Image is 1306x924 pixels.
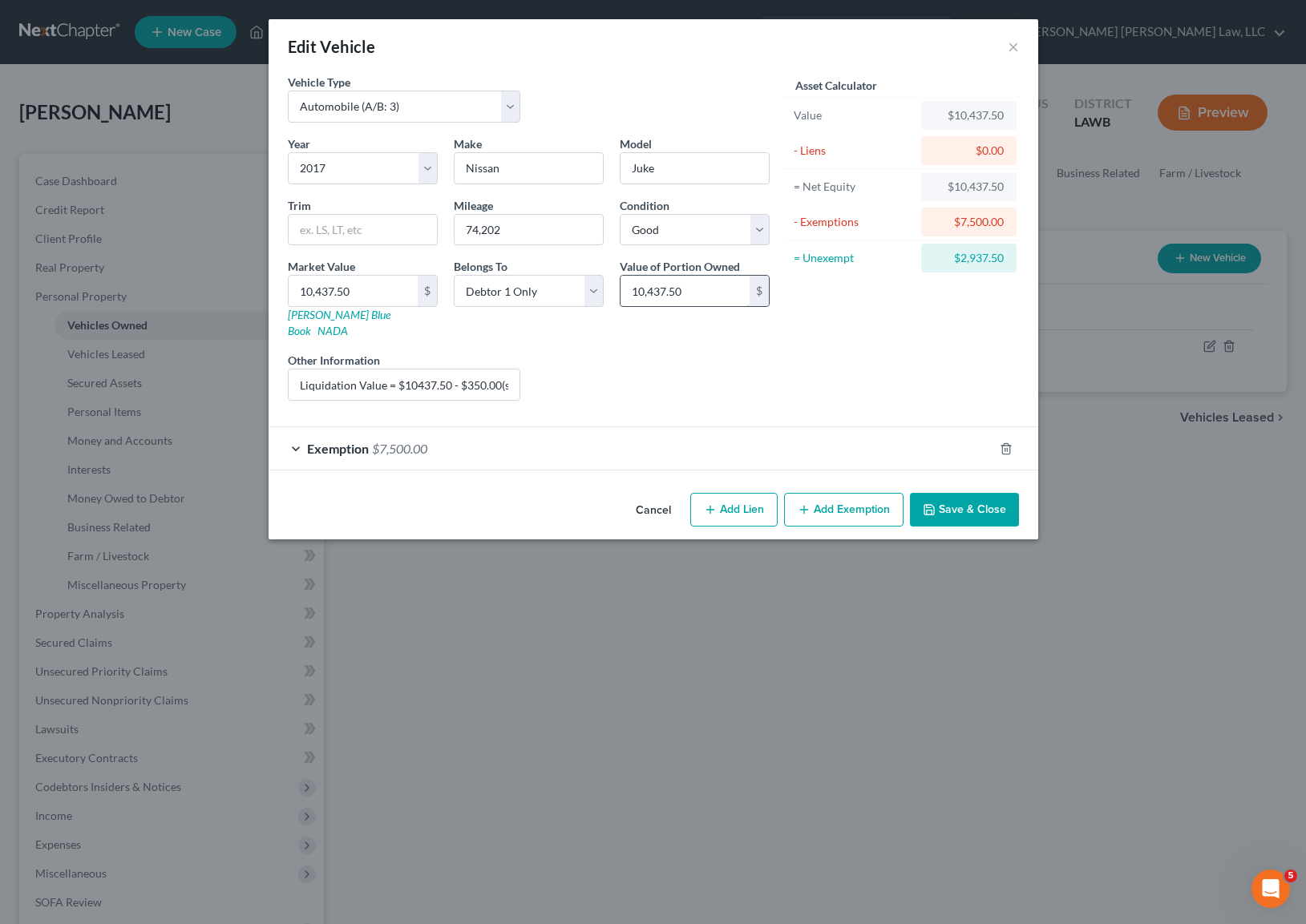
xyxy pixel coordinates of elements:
[623,494,684,527] button: Cancel
[289,369,520,400] input: (optional)
[934,250,1004,266] div: $2,937.50
[690,493,778,527] button: Add Lien
[289,215,437,245] input: ex. LS, LT, etc
[372,441,427,456] span: $7,500.00
[1008,37,1019,56] button: ×
[910,493,1019,527] button: Save & Close
[934,214,1004,230] div: $7,500.00
[784,493,904,527] button: Add Exemption
[621,153,769,184] input: ex. Altima
[794,214,915,230] div: - Exemptions
[455,215,603,245] input: --
[418,276,437,306] div: $
[288,35,376,58] div: Edit Vehicle
[794,107,915,123] div: Value
[288,135,310,152] label: Year
[1251,870,1290,908] iframe: Intercom live chat
[454,260,507,273] span: Belongs To
[794,179,915,195] div: = Net Equity
[317,324,348,337] a: NADA
[794,143,915,159] div: - Liens
[621,276,750,306] input: 0.00
[1284,870,1297,882] span: 5
[934,179,1004,195] div: $10,437.50
[620,258,740,275] label: Value of Portion Owned
[620,135,652,152] label: Model
[288,74,350,91] label: Vehicle Type
[307,441,369,456] span: Exemption
[934,107,1004,123] div: $10,437.50
[795,77,877,94] label: Asset Calculator
[288,197,311,214] label: Trim
[750,276,769,306] div: $
[794,250,915,266] div: = Unexempt
[454,137,482,151] span: Make
[288,352,380,369] label: Other Information
[288,308,390,337] a: [PERSON_NAME] Blue Book
[620,197,669,214] label: Condition
[934,143,1004,159] div: $0.00
[454,197,493,214] label: Mileage
[289,276,418,306] input: 0.00
[455,153,603,184] input: ex. Nissan
[288,258,355,275] label: Market Value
